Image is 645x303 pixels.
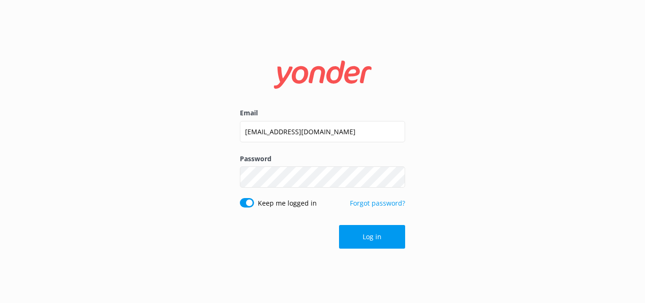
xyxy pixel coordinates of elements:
input: user@emailaddress.com [240,121,405,142]
label: Keep me logged in [258,198,317,208]
a: Forgot password? [350,199,405,208]
label: Password [240,154,405,164]
button: Log in [339,225,405,249]
button: Show password [386,168,405,187]
label: Email [240,108,405,118]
